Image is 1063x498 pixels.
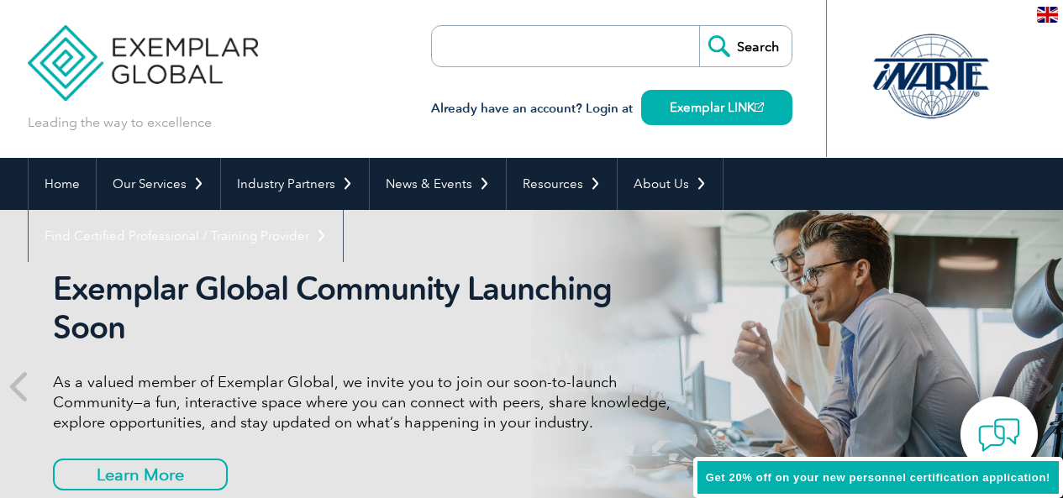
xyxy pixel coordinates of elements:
a: Exemplar LINK [641,90,792,125]
img: open_square.png [755,102,764,112]
a: Learn More [53,459,228,490]
input: Search [699,26,792,66]
a: About Us [618,158,723,210]
a: Industry Partners [221,158,369,210]
h2: Exemplar Global Community Launching Soon [53,270,683,347]
a: Resources [507,158,617,210]
a: Find Certified Professional / Training Provider [29,210,343,262]
span: Get 20% off on your new personnel certification application! [706,471,1050,484]
img: en [1037,7,1058,23]
a: Our Services [97,158,220,210]
a: Home [29,158,96,210]
p: Leading the way to excellence [28,113,212,132]
p: As a valued member of Exemplar Global, we invite you to join our soon-to-launch Community—a fun, ... [53,372,683,432]
h3: Already have an account? Login at [431,98,792,119]
img: contact-chat.png [978,414,1020,456]
a: News & Events [370,158,506,210]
